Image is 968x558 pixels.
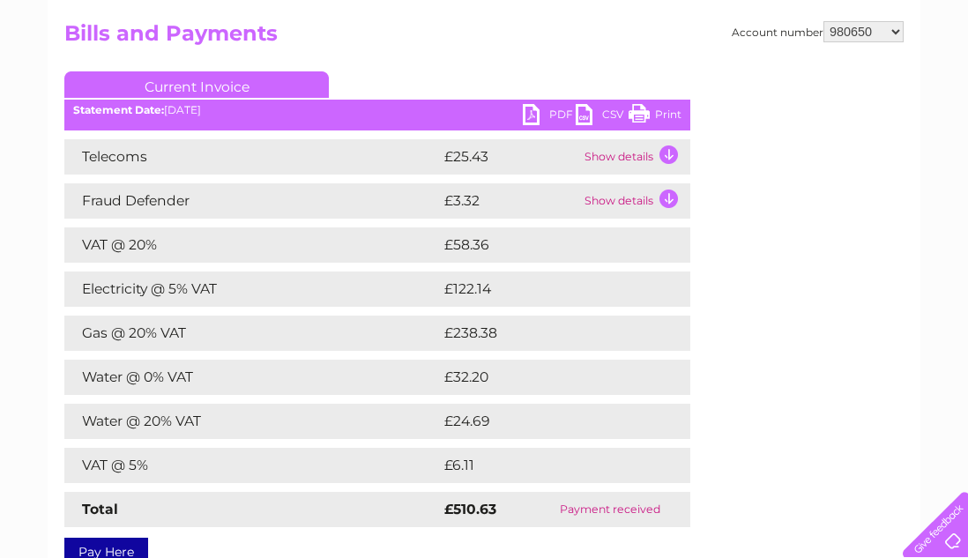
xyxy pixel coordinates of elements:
[910,75,951,88] a: Log out
[64,360,440,395] td: Water @ 0% VAT
[82,501,118,517] strong: Total
[523,104,576,130] a: PDF
[530,492,690,527] td: Payment received
[64,71,329,98] a: Current Invoice
[629,104,681,130] a: Print
[64,21,904,55] h2: Bills and Payments
[580,139,690,175] td: Show details
[64,183,440,219] td: Fraud Defender
[440,360,654,395] td: £32.20
[815,75,840,88] a: Blog
[440,183,580,219] td: £3.32
[64,316,440,351] td: Gas @ 20% VAT
[73,103,164,116] b: Statement Date:
[702,75,741,88] a: Energy
[732,21,904,42] div: Account number
[751,75,804,88] a: Telecoms
[69,10,902,86] div: Clear Business is a trading name of Verastar Limited (registered in [GEOGRAPHIC_DATA] No. 3667643...
[440,448,644,483] td: £6.11
[444,501,496,517] strong: £510.63
[34,46,123,100] img: logo.png
[64,139,440,175] td: Telecoms
[851,75,894,88] a: Contact
[64,448,440,483] td: VAT @ 5%
[440,139,580,175] td: £25.43
[636,9,757,31] a: 0333 014 3131
[64,227,440,263] td: VAT @ 20%
[64,272,440,307] td: Electricity @ 5% VAT
[64,404,440,439] td: Water @ 20% VAT
[440,316,659,351] td: £238.38
[580,183,690,219] td: Show details
[440,272,656,307] td: £122.14
[658,75,691,88] a: Water
[440,404,656,439] td: £24.69
[576,104,629,130] a: CSV
[64,104,690,116] div: [DATE]
[440,227,655,263] td: £58.36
